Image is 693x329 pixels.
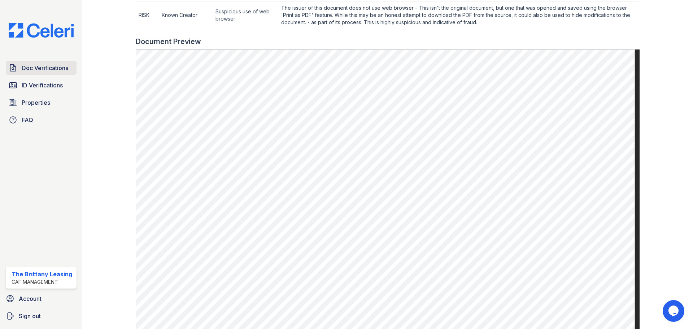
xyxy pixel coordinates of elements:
iframe: chat widget [663,300,686,322]
a: Account [3,291,79,306]
a: Doc Verifications [6,61,77,75]
span: Account [19,294,42,303]
div: The Brittany Leasing [12,270,72,278]
td: The issuer of this document does not use web browser - This isn't the original document, but one ... [278,1,640,29]
img: CE_Logo_Blue-a8612792a0a2168367f1c8372b55b34899dd931a85d93a1a3d3e32e68fde9ad4.png [3,23,79,38]
td: Suspicious use of web browser [213,1,278,29]
span: Sign out [19,312,41,320]
span: Doc Verifications [22,64,68,72]
td: RISK [136,1,159,29]
a: Properties [6,95,77,110]
span: Properties [22,98,50,107]
span: ID Verifications [22,81,63,90]
a: ID Verifications [6,78,77,92]
div: CAF Management [12,278,72,286]
a: FAQ [6,113,77,127]
a: Sign out [3,309,79,323]
div: Document Preview [136,36,201,47]
td: Known Creator [159,1,213,29]
span: FAQ [22,116,33,124]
